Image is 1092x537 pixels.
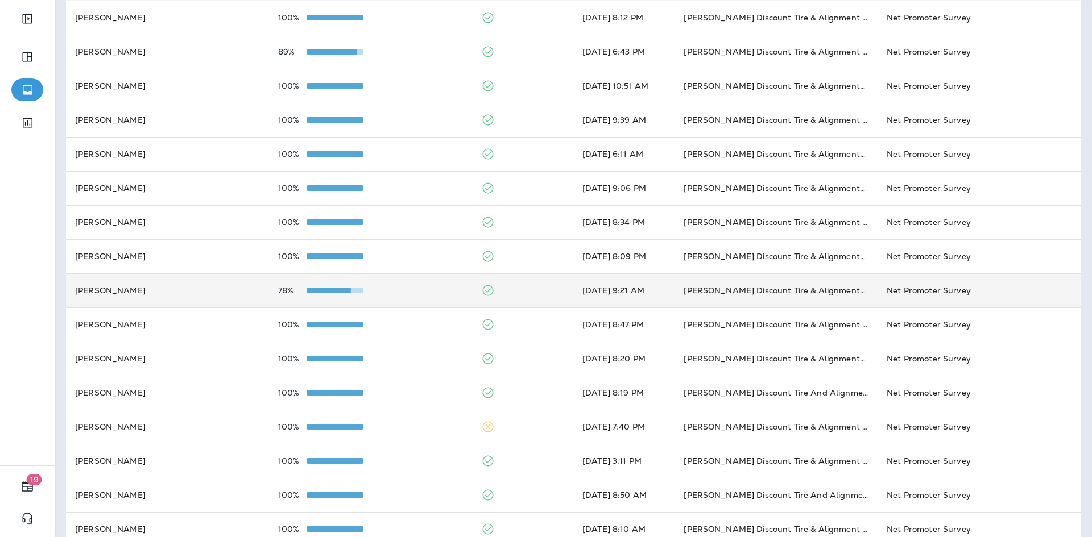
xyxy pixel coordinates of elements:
p: 100% [278,149,307,159]
td: [DATE] 9:39 AM [573,103,675,137]
td: [DATE] 9:21 AM [573,273,675,307]
td: Net Promoter Survey [878,478,1081,512]
td: [PERSON_NAME] Discount Tire & Alignment- [GEOGRAPHIC_DATA] ([STREET_ADDRESS]) [675,342,878,376]
button: Expand Sidebar [11,7,43,30]
p: 100% [278,422,307,431]
td: [DATE] 8:50 AM [573,478,675,512]
td: [PERSON_NAME] [66,478,269,512]
td: [PERSON_NAME] [66,444,269,478]
td: [DATE] 8:20 PM [573,342,675,376]
td: Net Promoter Survey [878,69,1081,103]
span: 19 [27,474,42,485]
p: 100% [278,81,307,90]
td: [PERSON_NAME] [66,171,269,205]
td: Net Promoter Survey [878,137,1081,171]
td: [PERSON_NAME] Discount Tire & Alignment- [GEOGRAPHIC_DATA] ([STREET_ADDRESS]) [675,273,878,307]
td: [DATE] 6:11 AM [573,137,675,171]
td: [PERSON_NAME] [66,273,269,307]
td: [PERSON_NAME] [66,137,269,171]
p: 100% [278,354,307,363]
p: 78% [278,286,307,295]
td: [PERSON_NAME] [66,69,269,103]
td: [PERSON_NAME] Discount Tire & Alignment [GEOGRAPHIC_DATA] ([STREET_ADDRESS]) [675,1,878,35]
td: Net Promoter Survey [878,307,1081,342]
td: [PERSON_NAME] Discount Tire & Alignment [GEOGRAPHIC_DATA] ([STREET_ADDRESS]) [675,205,878,239]
p: 89% [278,47,307,56]
td: [PERSON_NAME] Discount Tire & Alignment [PERSON_NAME] ([STREET_ADDRESS]) [675,410,878,444]
p: 100% [278,490,307,499]
p: 100% [278,388,307,397]
td: [PERSON_NAME] [66,1,269,35]
td: [PERSON_NAME] Discount Tire & Alignment- [GEOGRAPHIC_DATA] ([STREET_ADDRESS]) [675,171,878,205]
p: 100% [278,524,307,534]
td: Net Promoter Survey [878,342,1081,376]
td: Net Promoter Survey [878,171,1081,205]
td: [DATE] 3:11 PM [573,444,675,478]
td: [PERSON_NAME] [66,103,269,137]
td: [DATE] 10:51 AM [573,69,675,103]
td: [PERSON_NAME] Discount Tire & Alignment- [GEOGRAPHIC_DATA] ([STREET_ADDRESS]) [675,239,878,273]
p: 100% [278,115,307,124]
td: [DATE] 8:34 PM [573,205,675,239]
td: Net Promoter Survey [878,103,1081,137]
td: [PERSON_NAME] [66,35,269,69]
td: Net Promoter Survey [878,205,1081,239]
td: [DATE] 7:40 PM [573,410,675,444]
td: [PERSON_NAME] [66,376,269,410]
td: Net Promoter Survey [878,35,1081,69]
p: 100% [278,184,307,193]
td: [PERSON_NAME] Discount Tire & Alignment- [GEOGRAPHIC_DATA] ([STREET_ADDRESS]) [675,137,878,171]
td: Net Promoter Survey [878,239,1081,273]
td: Net Promoter Survey [878,376,1081,410]
td: [PERSON_NAME] [66,205,269,239]
td: [PERSON_NAME] Discount Tire & Alignment [PERSON_NAME] ([STREET_ADDRESS]) [675,35,878,69]
td: [DATE] 6:43 PM [573,35,675,69]
p: 100% [278,252,307,261]
td: [DATE] 8:47 PM [573,307,675,342]
td: [PERSON_NAME] Discount Tire And Alignment - [GEOGRAPHIC_DATA] ([STREET_ADDRESS]) [675,376,878,410]
td: [PERSON_NAME] Discount Tire & Alignment- [GEOGRAPHIC_DATA] ([STREET_ADDRESS]) [675,69,878,103]
td: [PERSON_NAME] [66,342,269,376]
td: [PERSON_NAME] Discount Tire & Alignment [PERSON_NAME] ([STREET_ADDRESS]) [675,103,878,137]
td: [DATE] 8:12 PM [573,1,675,35]
td: Net Promoter Survey [878,410,1081,444]
td: [PERSON_NAME] [66,307,269,342]
p: 100% [278,218,307,227]
td: Net Promoter Survey [878,444,1081,478]
p: 100% [278,320,307,329]
td: Net Promoter Survey [878,273,1081,307]
p: 100% [278,13,307,22]
td: [PERSON_NAME] [66,239,269,273]
td: [DATE] 8:09 PM [573,239,675,273]
p: 100% [278,456,307,465]
td: [PERSON_NAME] Discount Tire & Alignment [GEOGRAPHIC_DATA] ([STREET_ADDRESS]) [675,444,878,478]
td: [PERSON_NAME] Discount Tire And Alignment - [GEOGRAPHIC_DATA] ([STREET_ADDRESS]) [675,478,878,512]
td: Net Promoter Survey [878,1,1081,35]
td: [PERSON_NAME] [66,410,269,444]
td: [DATE] 9:06 PM [573,171,675,205]
button: 19 [11,475,43,498]
td: [DATE] 8:19 PM [573,376,675,410]
td: [PERSON_NAME] Discount Tire & Alignment [PERSON_NAME] ([STREET_ADDRESS]) [675,307,878,342]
